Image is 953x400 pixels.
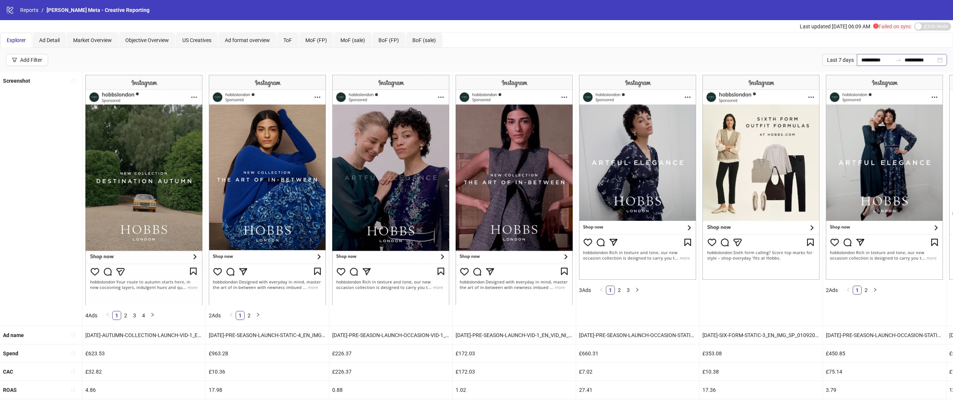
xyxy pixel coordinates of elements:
button: right [254,311,262,320]
span: swap-right [896,57,902,63]
span: BoF (sale) [412,37,436,43]
span: ToF [283,37,292,43]
a: 4 [139,311,148,320]
span: exclamation-circle [873,23,878,29]
div: 27.41 [576,381,699,399]
div: £226.37 [329,345,452,362]
li: 1 [112,311,121,320]
span: Objective Overview [125,37,169,43]
li: Next Page [871,286,880,295]
li: 2 [862,286,871,295]
span: left [106,312,110,317]
div: 3.79 [823,381,946,399]
li: Next Page [254,311,262,320]
li: 1 [853,286,862,295]
li: Previous Page [597,286,606,295]
div: £660.31 [576,345,699,362]
li: 1 [236,311,245,320]
b: Ad name [3,332,24,338]
span: 2 Ads [209,312,221,318]
li: 4 [139,311,148,320]
li: 1 [606,286,615,295]
span: MoF (FP) [305,37,327,43]
img: Screenshot 120234482771400624 [702,75,820,280]
div: £172.03 [453,363,576,381]
a: 1 [113,311,121,320]
div: [DATE]-AUTUMN-COLLECTION-LAUNCH-VID-1_EN_VID_NI_02092025_F_CC_SC24_USP10_SEASONAL [82,326,205,344]
span: to [896,57,902,63]
a: 1 [606,286,614,294]
span: sort-ascending [70,78,76,83]
span: sort-ascending [70,387,76,392]
div: 1.02 [453,381,576,399]
span: Failed on sync [873,23,911,29]
span: sort-ascending [70,332,76,337]
div: 17.98 [206,381,329,399]
div: £450.85 [823,345,946,362]
button: Add Filter [6,54,48,66]
b: ROAS [3,387,17,393]
span: Ad format overview [225,37,270,43]
li: 2 [245,311,254,320]
img: Screenshot 120231897412900624 [332,75,449,305]
span: sort-ascending [70,350,76,356]
div: £75.14 [823,363,946,381]
div: £172.03 [453,345,576,362]
span: right [150,312,155,317]
span: Ad Detail [39,37,60,43]
div: 0.88 [329,381,452,399]
li: Next Page [148,311,157,320]
span: 3 Ads [579,287,591,293]
div: £7.02 [576,363,699,381]
img: Screenshot 120231782086310624 [579,75,696,280]
b: Spend [3,350,18,356]
li: 2 [615,286,624,295]
img: Screenshot 120234508439410624 [85,75,202,305]
li: 3 [130,311,139,320]
button: left [844,286,853,295]
div: £623.53 [82,345,205,362]
span: 2 Ads [826,287,838,293]
div: [DATE]-PRE-SEASON-LAUNCH-OCCASION-STATIC-3_EN_IMG_NI_30072025_F_CC_SC1_None_SEASONAL [823,326,946,344]
a: 1 [236,311,244,320]
li: 2 [121,311,130,320]
b: Screenshot [3,78,30,84]
a: 2 [862,286,870,294]
div: [DATE]-PRE-SEASON-LAUNCH-OCCASION-VID-1_EN_VID_NI_30072025_F_CC_SC1_None_SEASONAL [329,326,452,344]
li: Next Page [633,286,642,295]
div: 4.86 [82,381,205,399]
a: 2 [245,311,253,320]
span: sort-ascending [70,369,76,374]
a: 3 [624,286,632,294]
button: left [597,286,606,295]
button: right [871,286,880,295]
a: Reports [19,6,40,14]
div: £32.82 [82,363,205,381]
span: left [846,288,850,292]
div: [DATE]-PRE-SEASON-LAUNCH-OCCASION-STATIC-4_EN_IMG_NI_30072025_F_CC_SC1_None_SEASONAL [576,326,699,344]
span: left [599,288,604,292]
div: [DATE]-SIX-FORM-STATIC-3_EN_IMG_SP_01092025_F_CC_SC4_None_BAU [699,326,823,344]
span: Last updated [DATE] 06:09 AM [800,23,870,29]
span: Explorer [7,37,26,43]
img: Screenshot 120231763419370624 [209,75,326,305]
b: CAC [3,369,13,375]
a: 3 [130,311,139,320]
a: 1 [853,286,861,294]
span: filter [12,57,17,63]
div: £10.36 [206,363,329,381]
span: left [229,312,233,317]
img: Screenshot 120231897401440624 [456,75,573,305]
span: right [256,312,260,317]
div: [DATE]-PRE-SEASON-LAUNCH-VID-1_EN_VID_NI_28072025_F_CC_SC1_USP10_SEASONAL [453,326,576,344]
li: Previous Page [844,286,853,295]
span: Market Overview [73,37,112,43]
div: £226.37 [329,363,452,381]
span: US Creatives [182,37,211,43]
div: £963.28 [206,345,329,362]
button: left [103,311,112,320]
span: 4 Ads [85,312,97,318]
button: right [148,311,157,320]
span: MoF (sale) [340,37,365,43]
li: 3 [624,286,633,295]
